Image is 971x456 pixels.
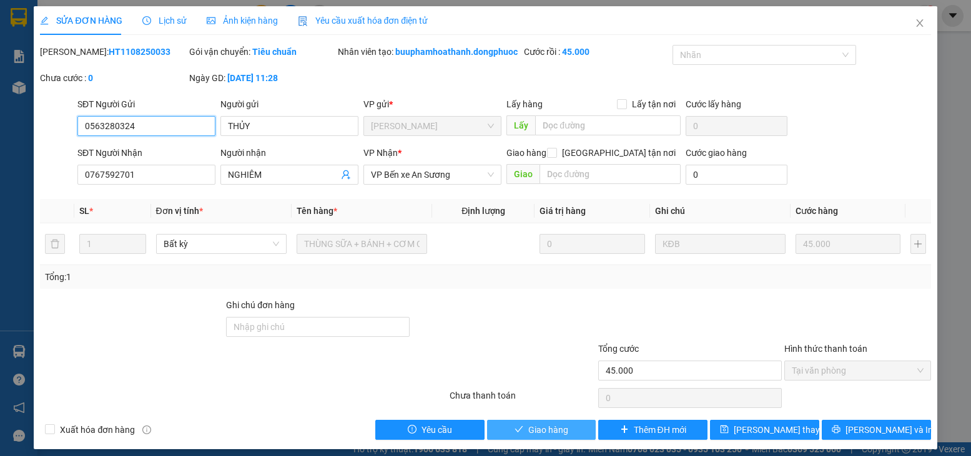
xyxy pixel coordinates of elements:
[627,97,681,111] span: Lấy tận nơi
[524,45,670,59] div: Cước rồi :
[562,47,589,57] b: 45.000
[796,206,838,216] span: Cước hàng
[220,146,358,160] div: Người nhận
[45,234,65,254] button: delete
[487,420,596,440] button: checkGiao hàng
[40,45,186,59] div: [PERSON_NAME]:
[686,99,741,109] label: Cước lấy hàng
[142,425,151,434] span: info-circle
[297,206,337,216] span: Tên hàng
[371,117,494,135] span: Hòa Thành
[55,423,140,437] span: Xuất hóa đơn hàng
[298,16,428,26] span: Yêu cầu xuất hóa đơn điện tử
[540,206,586,216] span: Giá trị hàng
[338,45,521,59] div: Nhân viên tạo:
[142,16,151,25] span: clock-circle
[226,300,295,310] label: Ghi chú đơn hàng
[77,97,215,111] div: SĐT Người Gửi
[910,234,925,254] button: plus
[363,97,501,111] div: VP gửi
[189,45,335,59] div: Gói vận chuyển:
[686,116,788,136] input: Cước lấy hàng
[207,16,215,25] span: picture
[156,206,203,216] span: Đơn vị tính
[227,73,278,83] b: [DATE] 11:28
[598,420,707,440] button: plusThêm ĐH mới
[189,71,335,85] div: Ngày GD:
[845,423,933,437] span: [PERSON_NAME] và In
[408,425,416,435] span: exclamation-circle
[557,146,681,160] span: [GEOGRAPHIC_DATA] tận nơi
[832,425,840,435] span: printer
[506,115,535,135] span: Lấy
[720,425,729,435] span: save
[395,47,518,57] b: buuphamhoathanh.dongphuoc
[371,165,494,184] span: VP Bến xe An Sương
[528,423,568,437] span: Giao hàng
[686,165,788,185] input: Cước giao hàng
[40,16,122,26] span: SỬA ĐƠN HÀNG
[792,361,923,380] span: Tại văn phòng
[45,270,375,284] div: Tổng: 1
[620,425,629,435] span: plus
[375,420,485,440] button: exclamation-circleYêu cầu
[298,16,308,26] img: icon
[363,148,398,158] span: VP Nhận
[297,234,427,254] input: VD: Bàn, Ghế
[77,146,215,160] div: SĐT Người Nhận
[40,71,186,85] div: Chưa cước :
[109,47,170,57] b: HT1108250033
[421,423,452,437] span: Yêu cầu
[710,420,819,440] button: save[PERSON_NAME] thay đổi
[461,206,505,216] span: Định lượng
[341,170,351,180] span: user-add
[686,148,747,158] label: Cước giao hàng
[448,389,597,410] div: Chưa thanh toán
[734,423,834,437] span: [PERSON_NAME] thay đổi
[164,235,279,253] span: Bất kỳ
[634,423,686,437] span: Thêm ĐH mới
[226,317,410,337] input: Ghi chú đơn hàng
[535,115,680,135] input: Dọc đường
[796,234,900,254] input: 0
[650,199,791,223] th: Ghi chú
[515,425,523,435] span: check
[506,148,546,158] span: Giao hàng
[506,164,540,184] span: Giao
[915,18,925,28] span: close
[902,6,937,41] button: Close
[540,234,644,254] input: 0
[655,234,786,254] input: Ghi Chú
[207,16,278,26] span: Ảnh kiện hàng
[79,206,89,216] span: SL
[142,16,187,26] span: Lịch sử
[252,47,297,57] b: Tiêu chuẩn
[88,73,93,83] b: 0
[822,420,931,440] button: printer[PERSON_NAME] và In
[784,344,867,354] label: Hình thức thanh toán
[220,97,358,111] div: Người gửi
[40,16,49,25] span: edit
[540,164,680,184] input: Dọc đường
[506,99,543,109] span: Lấy hàng
[598,344,639,354] span: Tổng cước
